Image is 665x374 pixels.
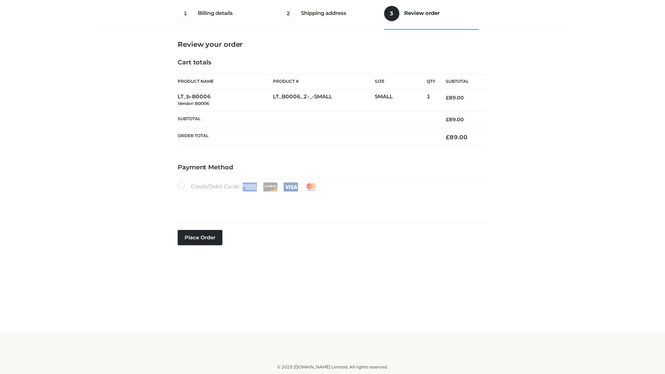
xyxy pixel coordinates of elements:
h4: Payment Method [178,164,487,171]
th: Order Total [178,128,435,146]
th: Subtotal [435,74,487,89]
th: Subtotal [178,111,435,128]
img: Visa [283,182,298,192]
td: LT_b-B0006 [178,89,273,111]
iframe: Secure payment input frame [176,190,486,215]
button: Place order [178,230,222,245]
h4: Cart totals [178,59,487,66]
th: Size [375,74,423,89]
img: Mastercard [304,182,319,192]
td: 1 [427,89,435,111]
th: Qty [427,73,435,89]
span: £ [446,134,450,141]
td: LT_B0006_2-_-SMALL [273,89,375,111]
bdi: 89.00 [446,134,468,141]
td: SMALL [375,89,427,111]
th: Product # [273,73,375,89]
small: Vendor: B0006 [178,101,209,106]
div: © 2025 [DOMAIN_NAME] Limited. All rights reserved. [103,364,562,371]
label: Credit/Debit Cards [178,182,319,192]
span: £ [446,116,449,123]
bdi: 89.00 [446,95,464,101]
img: Discover [263,182,278,192]
bdi: 89.00 [446,116,464,123]
img: Amex [242,182,257,192]
span: £ [446,95,449,101]
h3: Review your order [178,40,487,48]
th: Product Name [178,73,273,89]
